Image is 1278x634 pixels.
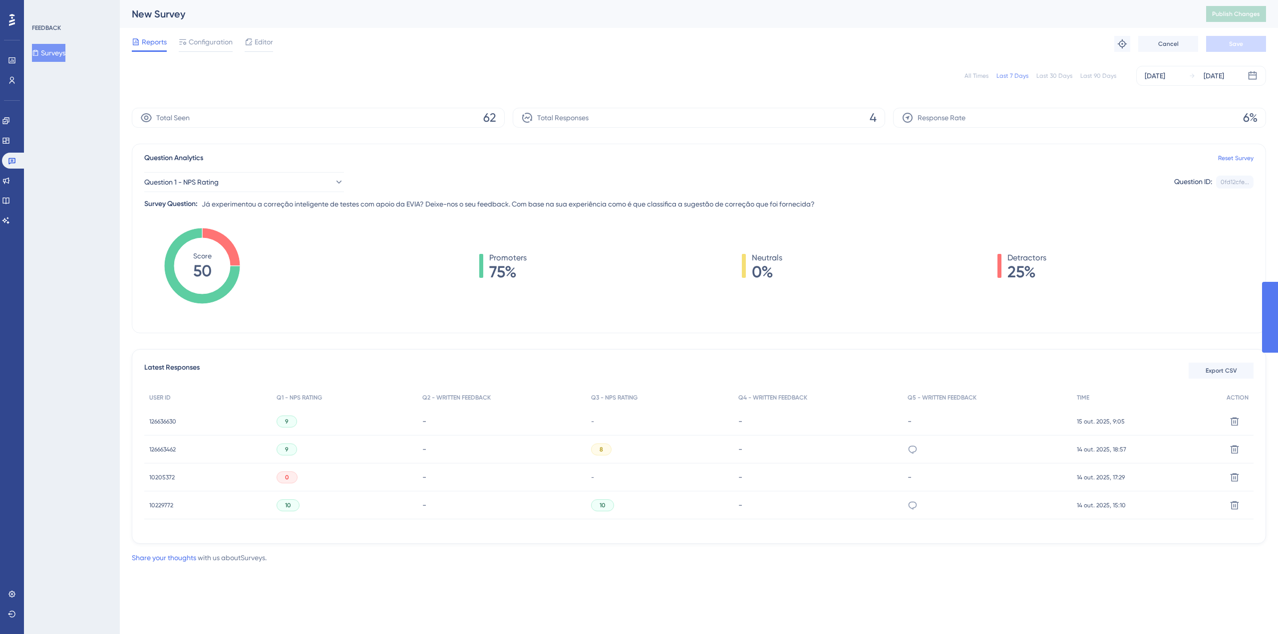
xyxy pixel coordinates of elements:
[738,444,898,454] div: -
[149,473,175,481] span: 10205372
[738,500,898,510] div: -
[149,418,176,425] span: 126636630
[870,110,877,126] span: 4
[964,72,988,80] div: All Times
[591,418,594,425] span: -
[144,152,203,164] span: Question Analytics
[285,501,291,509] span: 10
[422,394,491,402] span: Q2 - WRITTEN FEEDBACK
[738,394,807,402] span: Q4 - WRITTEN FEEDBACK
[1189,363,1254,379] button: Export CSV
[132,554,196,562] a: Share your thoughts
[1229,40,1243,48] span: Save
[149,394,171,402] span: USER ID
[255,36,273,48] span: Editor
[908,394,976,402] span: Q5 - WRITTEN FEEDBACK
[149,445,176,453] span: 126663462
[738,417,898,426] div: -
[285,473,289,481] span: 0
[1204,70,1224,82] div: [DATE]
[738,472,898,482] div: -
[908,472,1067,482] div: -
[752,264,782,280] span: 0%
[142,36,167,48] span: Reports
[422,417,581,426] div: -
[285,418,289,425] span: 9
[193,261,212,280] tspan: 50
[1007,252,1046,264] span: Detractors
[1138,36,1198,52] button: Cancel
[489,264,527,280] span: 75%
[156,112,190,124] span: Total Seen
[132,7,1181,21] div: New Survey
[600,501,606,509] span: 10
[591,394,638,402] span: Q3 - NPS RATING
[1236,595,1266,625] iframe: UserGuiding AI Assistant Launcher
[1206,6,1266,22] button: Publish Changes
[591,473,594,481] span: -
[189,36,233,48] span: Configuration
[277,394,322,402] span: Q1 - NPS RATING
[918,112,965,124] span: Response Rate
[1174,176,1212,189] div: Question ID:
[149,501,173,509] span: 10229772
[489,252,527,264] span: Promoters
[1212,10,1260,18] span: Publish Changes
[1077,501,1126,509] span: 14 out. 2025, 15:10
[1145,70,1165,82] div: [DATE]
[1036,72,1072,80] div: Last 30 Days
[1077,394,1089,402] span: TIME
[1007,264,1046,280] span: 25%
[285,445,289,453] span: 9
[996,72,1028,80] div: Last 7 Days
[1158,40,1179,48] span: Cancel
[537,112,589,124] span: Total Responses
[1077,445,1126,453] span: 14 out. 2025, 18:57
[600,445,603,453] span: 8
[144,362,200,380] span: Latest Responses
[1077,418,1125,425] span: 15 out. 2025, 9:05
[422,444,581,454] div: -
[422,472,581,482] div: -
[422,500,581,510] div: -
[144,172,344,192] button: Question 1 - NPS Rating
[1206,36,1266,52] button: Save
[752,252,782,264] span: Neutrals
[1221,178,1249,186] div: 0fd12cfe...
[1080,72,1116,80] div: Last 90 Days
[193,252,212,260] tspan: Score
[202,198,815,210] span: Já experimentou a correção inteligente de testes com apoio da EVIA? Deixe-nos o seu feedback. Com...
[1227,394,1249,402] span: ACTION
[132,552,267,564] div: with us about Surveys .
[144,176,219,188] span: Question 1 - NPS Rating
[32,24,61,32] div: FEEDBACK
[32,44,65,62] button: Surveys
[483,110,496,126] span: 62
[1206,367,1237,375] span: Export CSV
[1218,154,1254,162] a: Reset Survey
[1077,473,1125,481] span: 14 out. 2025, 17:29
[1243,110,1258,126] span: 6%
[908,417,1067,426] div: -
[144,198,198,210] div: Survey Question:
